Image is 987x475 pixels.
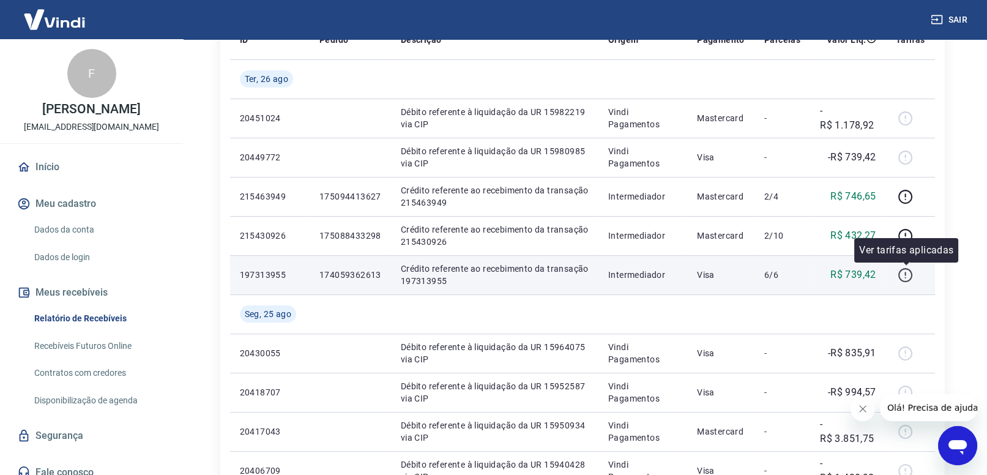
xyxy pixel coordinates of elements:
p: Crédito referente ao recebimento da transação 215430926 [401,223,589,248]
p: -R$ 994,57 [828,385,876,400]
p: 215430926 [240,230,300,242]
p: Crédito referente ao recebimento da transação 197313955 [401,263,589,287]
p: -R$ 1.178,92 [820,103,876,133]
p: Visa [697,386,745,398]
p: - [764,347,800,359]
p: Valor Líq. [827,34,866,46]
a: Dados da conta [29,217,168,242]
p: 174059362613 [319,269,381,281]
p: Crédito referente ao recebimento da transação 215463949 [401,184,589,209]
p: 20418707 [240,386,300,398]
p: R$ 432,27 [830,228,876,243]
a: Início [15,154,168,181]
p: Intermediador [608,190,677,203]
a: Relatório de Recebíveis [29,306,168,331]
p: Visa [697,347,745,359]
p: Vindi Pagamentos [608,380,677,405]
p: -R$ 3.851,75 [820,417,876,446]
button: Meus recebíveis [15,279,168,306]
p: Pedido [319,34,348,46]
p: Visa [697,151,745,163]
a: Disponibilização de agenda [29,388,168,413]
p: Débito referente à liquidação da UR 15950934 via CIP [401,419,589,444]
p: Mastercard [697,230,745,242]
button: Sair [928,9,972,31]
p: 20430055 [240,347,300,359]
p: -R$ 835,91 [828,346,876,361]
a: Segurança [15,422,168,449]
p: Ver tarifas aplicadas [859,243,953,258]
p: Descrição [401,34,442,46]
div: F [67,49,116,98]
a: Recebíveis Futuros Online [29,334,168,359]
p: Visa [697,269,745,281]
img: Vindi [15,1,94,38]
p: - [764,386,800,398]
p: ID [240,34,248,46]
a: Dados de login [29,245,168,270]
p: 197313955 [240,269,300,281]
p: - [764,151,800,163]
p: 175094413627 [319,190,381,203]
span: Ter, 26 ago [245,73,288,85]
p: Débito referente à liquidação da UR 15952587 via CIP [401,380,589,405]
p: Vindi Pagamentos [608,419,677,444]
iframe: Botão para abrir a janela de mensagens [938,426,977,465]
a: Contratos com credores [29,361,168,386]
p: 6/6 [764,269,800,281]
p: Mastercard [697,190,745,203]
p: 2/10 [764,230,800,242]
p: Intermediador [608,269,677,281]
p: Débito referente à liquidação da UR 15980985 via CIP [401,145,589,170]
p: Mastercard [697,425,745,438]
p: Pagamento [697,34,745,46]
p: Vindi Pagamentos [608,145,677,170]
p: [PERSON_NAME] [42,103,140,116]
p: - [764,425,800,438]
p: Débito referente à liquidação da UR 15982219 via CIP [401,106,589,130]
p: 215463949 [240,190,300,203]
p: Parcelas [764,34,800,46]
span: Olá! Precisa de ajuda? [7,9,103,18]
span: Seg, 25 ago [245,308,291,320]
p: 2/4 [764,190,800,203]
p: R$ 739,42 [830,267,876,282]
p: 20449772 [240,151,300,163]
p: 20451024 [240,112,300,124]
p: Vindi Pagamentos [608,341,677,365]
p: R$ 746,65 [830,189,876,204]
p: Mastercard [697,112,745,124]
iframe: Mensagem da empresa [880,394,977,421]
p: Tarifas [896,34,925,46]
p: Débito referente à liquidação da UR 15964075 via CIP [401,341,589,365]
p: Intermediador [608,230,677,242]
p: [EMAIL_ADDRESS][DOMAIN_NAME] [24,121,159,133]
p: Origem [608,34,638,46]
p: 175088433298 [319,230,381,242]
iframe: Fechar mensagem [851,397,875,421]
p: - [764,112,800,124]
p: -R$ 739,42 [828,150,876,165]
p: Vindi Pagamentos [608,106,677,130]
p: 20417043 [240,425,300,438]
button: Meu cadastro [15,190,168,217]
